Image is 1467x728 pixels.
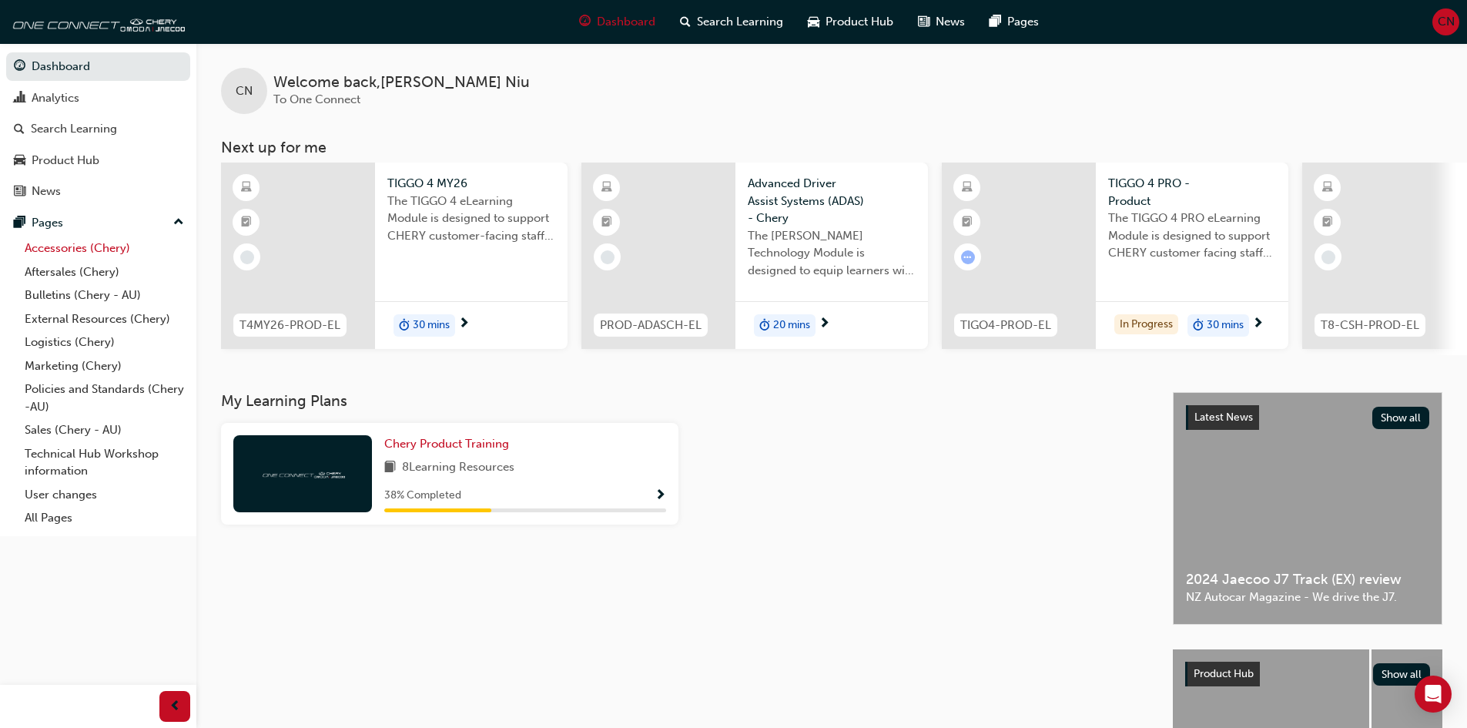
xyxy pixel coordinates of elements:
a: news-iconNews [906,6,977,38]
a: T4MY26-PROD-ELTIGGO 4 MY26The TIGGO 4 eLearning Module is designed to support CHERY customer-faci... [221,163,568,349]
span: guage-icon [14,60,25,74]
a: Search Learning [6,115,190,143]
span: next-icon [819,317,830,331]
span: learningResourceType_ELEARNING-icon [601,178,612,198]
span: Product Hub [1194,667,1254,680]
span: duration-icon [399,316,410,336]
span: prev-icon [169,697,181,716]
span: NZ Autocar Magazine - We drive the J7. [1186,589,1429,606]
span: CN [1438,13,1455,31]
span: The TIGGO 4 PRO eLearning Module is designed to support CHERY customer facing staff with the prod... [1108,210,1276,262]
img: oneconnect [260,466,345,481]
span: To One Connect [273,92,360,106]
span: next-icon [458,317,470,331]
div: Pages [32,214,63,232]
a: News [6,177,190,206]
span: Advanced Driver Assist Systems (ADAS) - Chery [748,175,916,227]
a: Logistics (Chery) [18,330,190,354]
span: learningRecordVerb_NONE-icon [601,250,615,264]
span: search-icon [14,122,25,136]
span: book-icon [384,458,396,478]
a: guage-iconDashboard [567,6,668,38]
a: Accessories (Chery) [18,237,190,260]
span: pages-icon [14,216,25,230]
span: 8 Learning Resources [402,458,514,478]
a: Chery Product Training [384,435,515,453]
a: All Pages [18,506,190,530]
span: guage-icon [579,12,591,32]
span: 2024 Jaecoo J7 Track (EX) review [1186,571,1429,589]
span: TIGGO 4 PRO - Product [1108,175,1276,210]
span: pages-icon [990,12,1001,32]
span: Search Learning [697,13,783,31]
span: Show Progress [655,489,666,503]
span: car-icon [808,12,819,32]
span: up-icon [173,213,184,233]
a: Bulletins (Chery - AU) [18,283,190,307]
a: Product Hub [6,146,190,175]
a: Latest NewsShow all [1186,405,1429,430]
a: Policies and Standards (Chery -AU) [18,377,190,418]
span: 30 mins [1207,317,1244,334]
button: DashboardAnalyticsSearch LearningProduct HubNews [6,49,190,209]
span: learningRecordVerb_NONE-icon [1321,250,1335,264]
a: pages-iconPages [977,6,1051,38]
span: car-icon [14,154,25,168]
a: PROD-ADASCH-ELAdvanced Driver Assist Systems (ADAS) - CheryThe [PERSON_NAME] Technology Module is... [581,163,928,349]
span: Product Hub [826,13,893,31]
a: Aftersales (Chery) [18,260,190,284]
span: learningResourceType_ELEARNING-icon [962,178,973,198]
button: Pages [6,209,190,237]
span: duration-icon [759,316,770,336]
a: search-iconSearch Learning [668,6,795,38]
span: booktick-icon [241,213,252,233]
span: booktick-icon [1322,213,1333,233]
span: Chery Product Training [384,437,509,451]
span: duration-icon [1193,316,1204,336]
a: User changes [18,483,190,507]
span: learningRecordVerb_NONE-icon [240,250,254,264]
h3: My Learning Plans [221,392,1148,410]
span: booktick-icon [601,213,612,233]
div: Product Hub [32,152,99,169]
span: 38 % Completed [384,487,461,505]
a: Technical Hub Workshop information [18,442,190,483]
h3: Next up for me [196,139,1467,156]
span: CN [236,82,253,100]
span: TIGO4-PROD-EL [960,317,1051,334]
span: search-icon [680,12,691,32]
a: Analytics [6,84,190,112]
span: news-icon [918,12,929,32]
span: 20 mins [773,317,810,334]
button: Show all [1372,407,1430,429]
div: Search Learning [31,120,117,138]
img: oneconnect [8,6,185,37]
div: Analytics [32,89,79,107]
span: Latest News [1194,411,1253,424]
button: CN [1432,8,1459,35]
a: car-iconProduct Hub [795,6,906,38]
a: Sales (Chery - AU) [18,418,190,442]
a: Product HubShow all [1185,662,1430,686]
div: Open Intercom Messenger [1415,676,1452,713]
div: News [32,183,61,200]
span: T4MY26-PROD-EL [239,317,340,334]
a: Dashboard [6,52,190,81]
span: chart-icon [14,92,25,106]
span: Welcome back , [PERSON_NAME] Niu [273,74,530,92]
span: learningResourceType_ELEARNING-icon [241,178,252,198]
span: Pages [1007,13,1039,31]
a: Marketing (Chery) [18,354,190,378]
span: The TIGGO 4 eLearning Module is designed to support CHERY customer-facing staff with the product ... [387,193,555,245]
div: In Progress [1114,314,1178,335]
span: next-icon [1252,317,1264,331]
span: learningResourceType_ELEARNING-icon [1322,178,1333,198]
a: Latest NewsShow all2024 Jaecoo J7 Track (EX) reviewNZ Autocar Magazine - We drive the J7. [1173,392,1442,625]
span: Dashboard [597,13,655,31]
span: PROD-ADASCH-EL [600,317,702,334]
span: News [936,13,965,31]
button: Show all [1373,663,1431,686]
button: Show Progress [655,486,666,505]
